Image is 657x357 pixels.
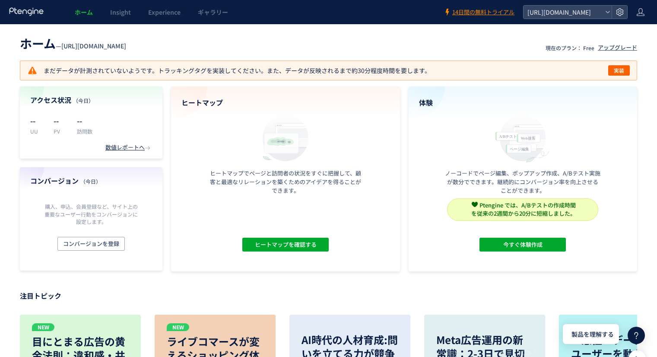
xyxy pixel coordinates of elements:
[452,8,514,16] span: 14日間の無料トライアル
[491,113,554,163] img: home_experience_onbo_jp-C5-EgdA0.svg
[20,35,56,52] span: ホーム
[27,65,431,76] p: まだデータが計測されていないようです。トラッキングタグを実装してください。また、データが反映されるまで約30分程度時間を要します。
[75,8,93,16] span: ホーム
[54,127,67,135] p: PV
[208,169,363,195] p: ヒートマップでページと訪問者の状況をすぐに把握して、顧客と最適なリレーションを築くためのアイデアを得ることができます。
[54,114,67,127] p: --
[571,330,614,339] span: 製品を理解する
[181,98,390,108] h4: ヒートマップ
[614,65,624,76] span: 実装
[148,8,181,16] span: Experience
[30,114,43,127] p: --
[167,323,189,331] p: NEW
[30,95,152,105] h4: アクセス状況
[77,114,92,127] p: --
[444,8,514,16] a: 14日間の無料トライアル
[73,97,94,104] span: （今日）
[42,203,140,225] p: 購入、申込、会員登録など、サイト上の重要なユーザー行動をコンバージョンに設定します。
[110,8,131,16] span: Insight
[242,238,329,252] button: ヒートマップを確認する
[20,289,637,303] p: 注目トピック
[198,8,228,16] span: ギャラリー
[80,178,101,185] span: （今日）
[57,237,125,251] button: コンバージョンを登録
[254,238,316,252] span: ヒートマップを確認する
[63,237,119,251] span: コンバージョンを登録
[546,44,594,51] p: 現在のプラン： Free
[472,201,478,207] img: svg+xml,%3c
[30,127,43,135] p: UU
[30,176,152,186] h4: コンバージョン
[445,169,600,195] p: ノーコードでページ編集、ポップアップ作成、A/Bテスト実施が数分でできます。継続的にコンバージョン率を向上させることができます。
[479,238,566,252] button: 今すぐ体験作成
[503,238,543,252] span: 今すぐ体験作成
[61,41,126,50] span: [URL][DOMAIN_NAME]
[32,323,54,331] p: NEW
[77,127,92,135] p: 訪問数
[20,35,126,52] div: —
[598,44,637,52] div: アップグレード
[471,201,576,217] span: Ptengine では、A/Bテストの作成時間 を従来の2週間から20分に短縮しました。
[608,65,630,76] button: 実装
[525,6,602,19] span: [URL][DOMAIN_NAME]
[419,98,627,108] h4: 体験
[105,143,152,152] div: 数値レポートへ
